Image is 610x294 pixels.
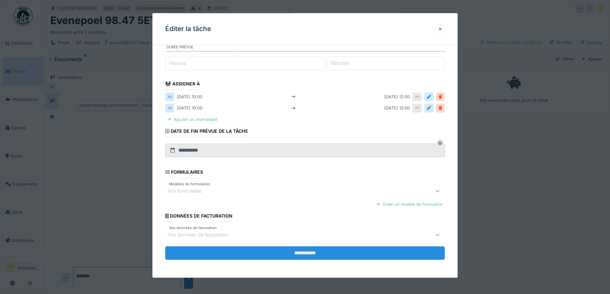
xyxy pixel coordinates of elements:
div: [DATE] 10:00 [DATE] 12:00 [174,93,413,101]
div: Données de facturation [165,211,232,222]
label: Vos données de facturation [168,226,218,231]
div: Vos données de facturation [168,232,237,239]
div: YE [165,104,174,113]
div: Assigner à [165,79,200,90]
div: Formulaires [165,167,203,178]
h3: Éditer la tâche [165,25,211,33]
div: [DATE] 10:00 [DATE] 12:00 [174,104,413,113]
div: Créer un modèle de formulaire [374,200,445,209]
div: Ajouter un intervenant [165,115,220,124]
label: Modèles de formulaires [168,181,211,187]
div: AS [165,93,174,101]
div: Vos formulaires [168,188,211,195]
label: Durée prévue [167,45,445,52]
label: Heures [168,60,187,67]
div: FP [413,104,422,113]
div: FP [413,93,422,101]
div: Date de fin prévue de la tâche [165,126,248,137]
label: Minutes [329,60,351,67]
